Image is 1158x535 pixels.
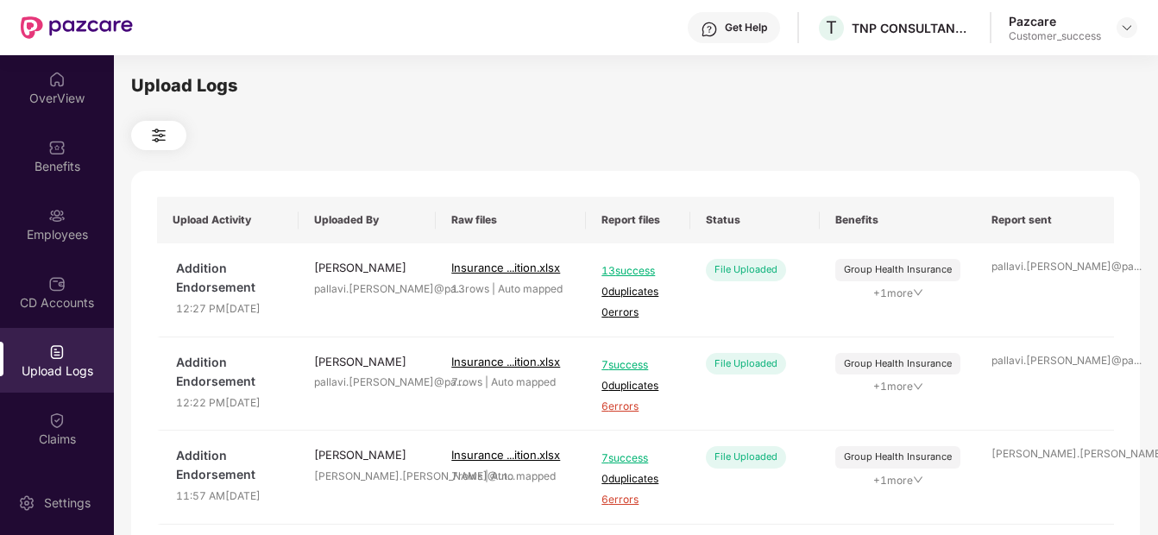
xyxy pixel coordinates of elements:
img: svg+xml;base64,PHN2ZyBpZD0iRHJvcGRvd24tMzJ4MzIiIHhtbG5zPSJodHRwOi8vd3d3LnczLm9yZy8yMDAwL3N2ZyIgd2... [1120,21,1134,35]
span: + 1 more [835,379,960,395]
th: Uploaded By [299,197,437,243]
span: 7 rows [451,375,482,388]
img: New Pazcare Logo [21,16,133,39]
th: Raw files [436,197,586,243]
span: 0 duplicates [601,284,675,300]
span: Insurance ...ition.xlsx [451,448,560,462]
span: Insurance ...ition.xlsx [451,261,560,274]
div: pallavi.[PERSON_NAME]@pa [314,281,421,298]
div: [PERSON_NAME].[PERSON_NAME]@tn [314,469,421,485]
span: Addition Endorsement [176,353,283,391]
div: Group Health Insurance [844,262,952,277]
span: 13 rows [451,282,489,295]
div: pallavi.[PERSON_NAME]@pa [991,259,1098,275]
span: 0 duplicates [601,471,675,488]
img: svg+xml;base64,PHN2ZyBpZD0iU2V0dGluZy0yMHgyMCIgeG1sbnM9Imh0dHA6Ly93d3cudzMub3JnLzIwMDAvc3ZnIiB3aW... [18,494,35,512]
div: [PERSON_NAME] [314,353,421,370]
div: Settings [39,494,96,512]
th: Upload Activity [157,197,299,243]
span: | [492,282,495,295]
div: File Uploaded [706,446,786,468]
span: Addition Endorsement [176,446,283,484]
div: [PERSON_NAME] [314,446,421,463]
span: 11:57 AM[DATE] [176,488,283,505]
img: svg+xml;base64,PHN2ZyB4bWxucz0iaHR0cDovL3d3dy53My5vcmcvMjAwMC9zdmciIHdpZHRoPSIyNCIgaGVpZ2h0PSIyNC... [148,125,169,146]
th: Report files [586,197,690,243]
span: Auto mapped [491,469,556,482]
img: svg+xml;base64,PHN2ZyBpZD0iRW1wbG95ZWVzIiB4bWxucz0iaHR0cDovL3d3dy53My5vcmcvMjAwMC9zdmciIHdpZHRoPS... [48,207,66,224]
span: 13 success [601,263,675,280]
span: T [826,17,837,38]
span: down [913,475,923,485]
div: Group Health Insurance [844,450,952,464]
div: Customer_success [1009,29,1101,43]
div: pallavi.[PERSON_NAME]@pa [314,374,421,391]
span: 0 duplicates [601,378,675,394]
span: ... [1134,354,1142,367]
img: svg+xml;base64,PHN2ZyBpZD0iQ0RfQWNjb3VudHMiIGRhdGEtbmFtZT0iQ0QgQWNjb3VudHMiIHhtbG5zPSJodHRwOi8vd3... [48,275,66,293]
span: Addition Endorsement [176,259,283,297]
div: Pazcare [1009,13,1101,29]
img: svg+xml;base64,PHN2ZyBpZD0iSG9tZSIgeG1sbnM9Imh0dHA6Ly93d3cudzMub3JnLzIwMDAvc3ZnIiB3aWR0aD0iMjAiIG... [48,71,66,88]
div: TNP CONSULTANCY PRIVATE LIMITED [852,20,972,36]
th: Report sent [976,197,1114,243]
span: 7 success [601,450,675,467]
img: svg+xml;base64,PHN2ZyBpZD0iQ2xhaW0iIHhtbG5zPSJodHRwOi8vd3d3LnczLm9yZy8yMDAwL3N2ZyIgd2lkdGg9IjIwIi... [48,412,66,429]
span: 12:22 PM[DATE] [176,395,283,412]
span: 12:27 PM[DATE] [176,301,283,318]
div: pallavi.[PERSON_NAME]@pa [991,353,1098,369]
span: down [913,287,923,298]
div: [PERSON_NAME] [314,259,421,276]
div: File Uploaded [706,259,786,280]
th: Benefits [820,197,976,243]
div: Group Health Insurance [844,356,952,371]
span: 7 rows [451,469,482,482]
span: Insurance ...ition.xlsx [451,355,560,368]
div: Upload Logs [131,72,1140,99]
img: svg+xml;base64,PHN2ZyBpZD0iSGVscC0zMngzMiIgeG1sbnM9Imh0dHA6Ly93d3cudzMub3JnLzIwMDAvc3ZnIiB3aWR0aD... [701,21,718,38]
img: svg+xml;base64,PHN2ZyBpZD0iVXBsb2FkX0xvZ3MiIGRhdGEtbmFtZT0iVXBsb2FkIExvZ3MiIHhtbG5zPSJodHRwOi8vd3... [48,343,66,361]
div: Get Help [725,21,767,35]
span: + 1 more [835,473,960,489]
div: File Uploaded [706,353,786,374]
span: Auto mapped [498,282,563,295]
span: Auto mapped [491,375,556,388]
div: [PERSON_NAME].[PERSON_NAME]@tn [991,446,1098,463]
span: + 1 more [835,286,960,302]
th: Status [690,197,820,243]
span: 6 errors [601,399,675,415]
span: ... [1134,260,1142,273]
span: 7 success [601,357,675,374]
span: | [485,469,488,482]
span: | [485,375,488,388]
span: 6 errors [601,492,675,508]
img: svg+xml;base64,PHN2ZyBpZD0iQmVuZWZpdHMiIHhtbG5zPSJodHRwOi8vd3d3LnczLm9yZy8yMDAwL3N2ZyIgd2lkdGg9Ij... [48,139,66,156]
span: down [913,381,923,392]
span: 0 errors [601,305,675,321]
